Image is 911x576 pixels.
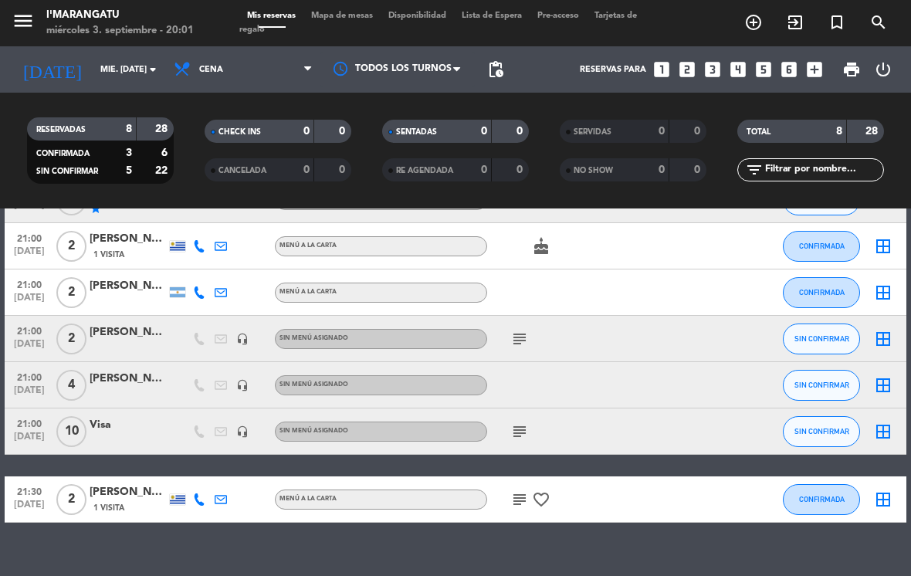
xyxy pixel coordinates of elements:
i: border_all [874,237,892,256]
span: SIN CONFIRMAR [794,381,849,389]
i: add_circle_outline [744,13,763,32]
i: menu [12,9,35,32]
i: add_box [804,59,825,80]
div: [PERSON_NAME] [90,324,167,341]
span: [DATE] [10,385,49,403]
i: border_all [874,490,892,509]
span: TOTAL [747,128,770,136]
strong: 0 [339,126,348,137]
button: SIN CONFIRMAR [783,324,860,354]
div: miércoles 3. septiembre - 20:01 [46,23,194,39]
span: CONFIRMADA [799,288,845,296]
strong: 3 [126,147,132,158]
i: subject [510,422,529,441]
span: 1 Visita [93,502,124,514]
i: turned_in_not [828,13,846,32]
span: Sin menú asignado [279,335,348,341]
input: Filtrar por nombre... [764,161,883,178]
button: CONFIRMADA [783,277,860,308]
span: [DATE] [10,500,49,517]
i: headset_mic [236,379,249,391]
span: [DATE] [10,432,49,449]
strong: 0 [339,164,348,175]
button: menu [12,9,35,38]
span: print [842,60,861,79]
span: Reserva especial [816,9,858,36]
strong: 0 [659,126,665,137]
strong: 0 [659,164,665,175]
span: SERVIDAS [574,128,611,136]
span: MENÚ A LA CARTA [279,289,337,295]
strong: 0 [516,164,526,175]
div: [PERSON_NAME] [90,370,167,388]
strong: 0 [481,126,487,137]
i: border_all [874,330,892,348]
span: 2 [56,277,86,308]
span: Pre-acceso [530,12,587,20]
i: border_all [874,376,892,395]
div: Visa [90,416,167,434]
span: 2 [56,324,86,354]
span: CANCELADA [218,167,266,174]
span: [DATE] [10,339,49,357]
span: Lista de Espera [454,12,530,20]
span: SIN CONFIRMAR [36,168,98,175]
span: Mis reservas [239,12,303,20]
strong: 0 [303,126,310,137]
i: power_settings_new [874,60,892,79]
span: 2 [56,231,86,262]
span: pending_actions [486,60,505,79]
span: 21:30 [10,482,49,500]
i: filter_list [745,161,764,179]
strong: 8 [126,124,132,134]
i: subject [510,490,529,509]
span: Sin menú asignado [279,381,348,388]
div: [PERSON_NAME] [90,230,167,248]
span: 10 [56,416,86,447]
span: Reservas para [580,65,646,75]
span: NO SHOW [574,167,613,174]
i: looks_one [652,59,672,80]
i: headset_mic [236,425,249,438]
i: border_all [874,283,892,302]
button: SIN CONFIRMAR [783,416,860,447]
i: looks_6 [779,59,799,80]
i: subject [510,330,529,348]
span: 21:00 [10,275,49,293]
div: LOG OUT [868,46,899,93]
span: Sin menú asignado [279,428,348,434]
span: MENÚ A LA CARTA [279,242,337,249]
strong: 0 [516,126,526,137]
span: 21:00 [10,321,49,339]
span: 1 Visita [93,249,124,261]
i: search [869,13,888,32]
span: RESERVAR MESA [733,9,774,36]
span: SIN CONFIRMAR [794,427,849,435]
span: WALK IN [774,9,816,36]
span: [DATE] [10,200,49,218]
span: 2 [56,484,86,515]
span: Mapa de mesas [303,12,381,20]
span: 21:00 [10,229,49,246]
span: CONFIRMADA [799,495,845,503]
span: 4 [56,370,86,401]
button: CONFIRMADA [783,231,860,262]
div: [PERSON_NAME] [90,483,167,501]
span: BUSCAR [858,9,899,36]
span: MENÚ A LA CARTA [279,496,337,502]
span: CHECK INS [218,128,261,136]
div: [PERSON_NAME] [90,277,167,295]
strong: 0 [303,164,310,175]
span: [DATE] [10,246,49,264]
strong: 0 [481,164,487,175]
span: CONFIRMADA [799,242,845,250]
span: 21:00 [10,414,49,432]
i: looks_two [677,59,697,80]
strong: 8 [836,126,842,137]
strong: 0 [694,126,703,137]
strong: 0 [694,164,703,175]
strong: 22 [155,165,171,176]
span: SENTADAS [396,128,437,136]
i: [DATE] [12,53,93,86]
i: cake [532,237,550,256]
